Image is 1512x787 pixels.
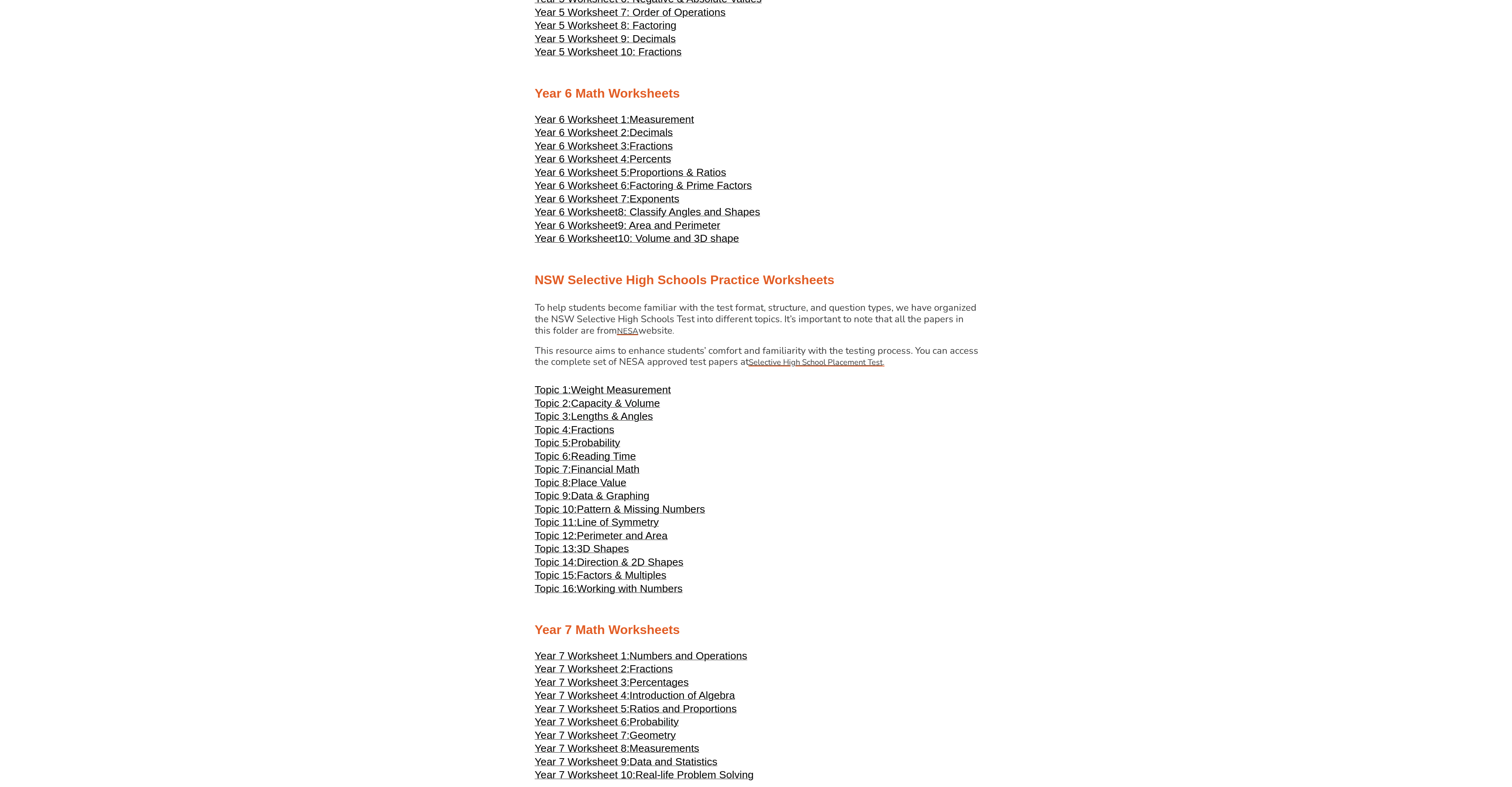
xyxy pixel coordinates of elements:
a: Year 6 Worksheet9: Area and Perimeter [535,223,721,231]
span: Topic 16: [535,583,577,594]
a: Topic 1:Weight Measurement [535,387,671,395]
span: Topic 3: [535,410,571,422]
span: Topic 7: [535,463,571,475]
span: Capacity & Volume [571,397,660,409]
span: Direction & 2D Shapes [577,556,683,568]
a: Year 5 Worksheet 9: Decimals [535,36,676,44]
span: Year 7 Worksheet 7: [535,729,630,741]
a: Topic 9:Data & Graphing [535,493,649,501]
a: Topic 13:3D Shapes [535,546,629,554]
span: Exponents [630,193,680,205]
span: Year 6 Worksheet [535,206,618,218]
h4: To help students become familiar with the test format, structure, and question types, we have org... [535,302,978,337]
a: Year 7 Worksheet 7:Geometry [535,733,676,741]
span: Introduction of Algebra [630,689,735,701]
span: 9: Area and Perimeter [618,219,720,231]
span: . [883,357,885,368]
a: Year 6 Worksheet8: Classify Angles and Shapes [535,209,761,217]
iframe: Chat Widget [1380,698,1512,787]
a: Selective High School Placement Test. [749,355,885,368]
span: Line of Symmetry [577,516,659,528]
span: Perimeter and Area [577,530,668,542]
span: Measurements [630,742,699,754]
span: Lengths & Angles [571,410,653,422]
span: Topic 6: [535,450,571,462]
a: Topic 2:Capacity & Volume [535,401,660,409]
span: Topic 10: [535,503,577,515]
h2: NSW Selective High Schools Practice Worksheets [535,272,978,289]
span: Topic 2: [535,397,571,409]
span: 10: Volume and 3D shape [618,232,739,244]
a: Year 6 Worksheet 6:Factoring & Prime Factors [535,183,752,191]
a: Topic 7:Financial Math [535,467,640,475]
span: Year 6 Worksheet [535,219,618,231]
span: Topic 11: [535,516,577,528]
span: Factors & Multiples [577,569,666,581]
span: Probability [571,437,620,449]
span: Year 6 Worksheet 1: [535,113,630,125]
a: Year 7 Worksheet 4:Introduction of Algebra [535,693,735,701]
span: Factoring & Prime Factors [630,179,752,191]
span: Pattern & Missing Numbers [577,503,705,515]
span: Year 7 Worksheet 6: [535,716,630,728]
span: Year 5 Worksheet 7: Order of Operations [535,6,726,18]
h4: This resource aims to enhance students’ comfort and familiarity with the testing process. You can... [535,345,978,369]
a: Year 7 Worksheet 3:Percentages [535,680,689,688]
span: Measurement [630,113,694,125]
span: Year 7 Worksheet 3: [535,676,630,688]
span: Percents [630,153,671,165]
span: Year 7 Worksheet 4: [535,689,630,701]
a: Year 6 Worksheet 7:Exponents [535,196,680,204]
span: Year 7 Worksheet 8: [535,742,630,754]
span: Year 7 Worksheet 9: [535,756,630,768]
a: Year 5 Worksheet 7: Order of Operations [535,10,726,18]
span: Financial Math [571,463,639,475]
span: 8: Classify Angles and Shapes [618,206,760,218]
span: Fractions [630,140,673,152]
span: Year 5 Worksheet 9: Decimals [535,33,676,45]
span: Fractions [630,663,673,675]
span: Year 6 Worksheet 2: [535,126,630,138]
span: Year 6 Worksheet 4: [535,153,630,165]
span: NESA [617,326,638,336]
a: Year 6 Worksheet 1:Measurement [535,117,694,125]
span: Topic 4: [535,424,571,436]
a: Year 6 Worksheet 5:Proportions & Ratios [535,170,727,178]
span: Year 6 Worksheet 5: [535,166,630,178]
a: Year 7 Worksheet 1:Numbers and Operations [535,653,748,661]
span: 3D Shapes [577,543,629,555]
span: Fractions [571,424,614,436]
a: Year 6 Worksheet 2:Decimals [535,130,673,138]
a: Year 6 Worksheet 3:Fractions [535,143,673,151]
span: Year 5 Worksheet 10: Fractions [535,46,682,58]
a: Year 7 Worksheet 5:Ratios and Proportions [535,706,737,714]
span: Year 6 Worksheet 7: [535,193,630,205]
a: Year 6 Worksheet 4:Percents [535,157,671,164]
span: Year 7 Worksheet 2: [535,663,630,675]
a: Topic 12:Perimeter and Area [535,533,668,541]
a: Year 5 Worksheet 10: Fractions [535,49,682,57]
span: Ratios and Proportions [630,703,737,715]
span: . [672,326,674,336]
span: Topic 5: [535,437,571,449]
a: Topic 4:Fractions [535,427,615,435]
span: Topic 12: [535,530,577,542]
a: Topic 3:Lengths & Angles [535,414,653,422]
span: Topic 14: [535,556,577,568]
span: Percentages [630,676,689,688]
span: Decimals [630,126,673,138]
a: Topic 10:Pattern & Missing Numbers [535,507,705,515]
span: Place Value [571,477,626,489]
a: Year 7 Worksheet 8:Measurements [535,746,699,754]
a: Year 7 Worksheet 9:Data and Statistics [535,759,717,767]
span: Year 7 Worksheet 5: [535,703,630,715]
span: Proportions & Ratios [630,166,726,178]
span: Data & Graphing [571,490,649,502]
span: Topic 8: [535,477,571,489]
a: Year 7 Worksheet 10:Real-life Problem Solving [535,772,754,780]
a: Topic 14:Direction & 2D Shapes [535,560,683,568]
span: Year 5 Worksheet 8: Factoring [535,19,677,31]
span: Weight Measurement [571,384,671,396]
a: Topic 11:Line of Symmetry [535,520,659,528]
